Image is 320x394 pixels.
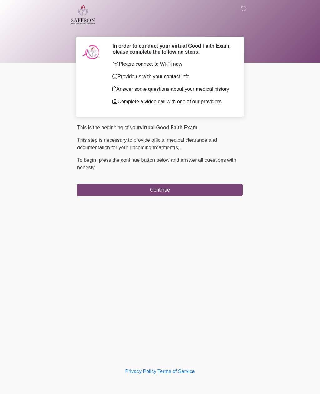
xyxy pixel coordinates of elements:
span: This step is necessary to provide official medical clearance and documentation for your upcoming ... [77,137,217,150]
button: Continue [77,184,243,196]
span: . [197,125,198,130]
span: To begin, [77,157,99,163]
p: Complete a video call with one of our providers [112,98,233,105]
h2: In order to conduct your virtual Good Faith Exam, please complete the following steps: [112,43,233,55]
a: Terms of Service [157,369,195,374]
p: Provide us with your contact info [112,73,233,80]
strong: virtual Good Faith Exam [140,125,197,130]
a: Privacy Policy [125,369,157,374]
p: Please connect to Wi-Fi now [112,60,233,68]
img: Agent Avatar [82,43,101,62]
img: Saffron Laser Aesthetics and Medical Spa Logo [71,5,95,24]
p: Answer some questions about your medical history [112,85,233,93]
a: | [156,369,157,374]
span: This is the beginning of your [77,125,140,130]
span: press the continue button below and answer all questions with honesty. [77,157,236,170]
